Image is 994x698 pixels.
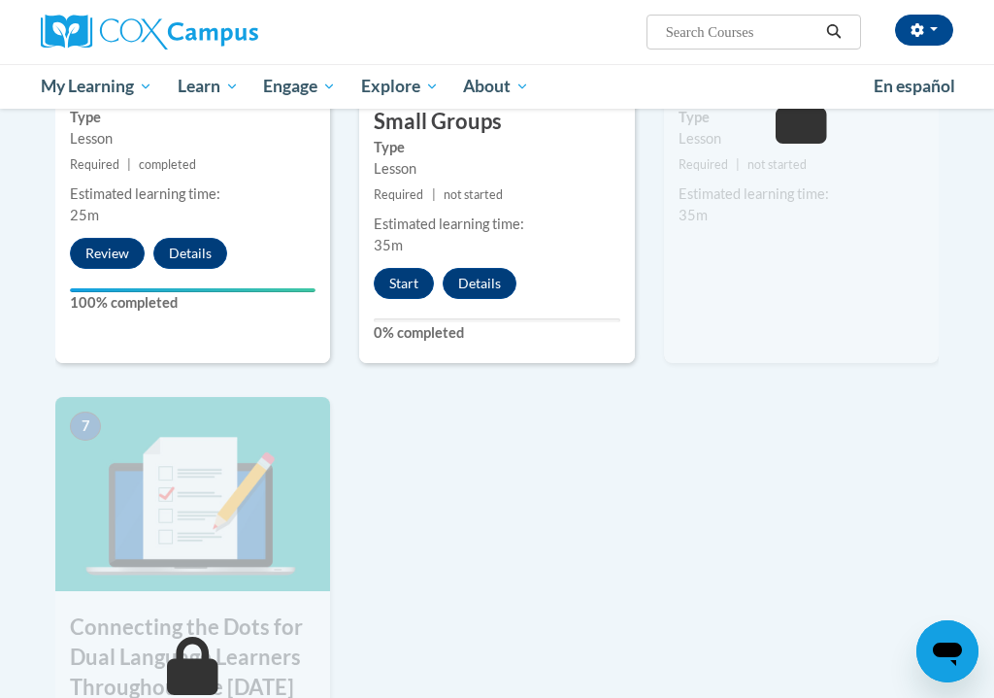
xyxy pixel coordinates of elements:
[679,207,708,223] span: 35m
[70,288,315,292] div: Your progress
[861,66,968,107] a: En español
[41,15,258,50] img: Cox Campus
[127,157,131,172] span: |
[679,107,924,128] label: Type
[916,620,978,682] iframe: Button to launch messaging window
[463,75,529,98] span: About
[70,183,315,205] div: Estimated learning time:
[250,64,348,109] a: Engage
[70,128,315,150] div: Lesson
[819,20,848,44] button: Search
[70,207,99,223] span: 25m
[374,187,423,202] span: Required
[374,214,619,235] div: Estimated learning time:
[70,157,119,172] span: Required
[153,238,227,269] button: Details
[374,137,619,158] label: Type
[444,187,503,202] span: not started
[895,15,953,46] button: Account Settings
[70,292,315,314] label: 100% completed
[736,157,740,172] span: |
[41,75,152,98] span: My Learning
[139,157,196,172] span: completed
[41,15,325,50] a: Cox Campus
[70,107,315,128] label: Type
[679,157,728,172] span: Required
[55,397,330,591] img: Course Image
[679,183,924,205] div: Estimated learning time:
[263,75,336,98] span: Engage
[374,268,434,299] button: Start
[70,238,145,269] button: Review
[874,76,955,96] span: En español
[374,158,619,180] div: Lesson
[443,268,516,299] button: Details
[361,75,439,98] span: Explore
[70,412,101,441] span: 7
[374,237,403,253] span: 35m
[679,128,924,150] div: Lesson
[348,64,451,109] a: Explore
[432,187,436,202] span: |
[165,64,251,109] a: Learn
[26,64,968,109] div: Main menu
[664,20,819,44] input: Search Courses
[28,64,165,109] a: My Learning
[374,322,619,344] label: 0% completed
[747,157,807,172] span: not started
[178,75,239,98] span: Learn
[451,64,543,109] a: About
